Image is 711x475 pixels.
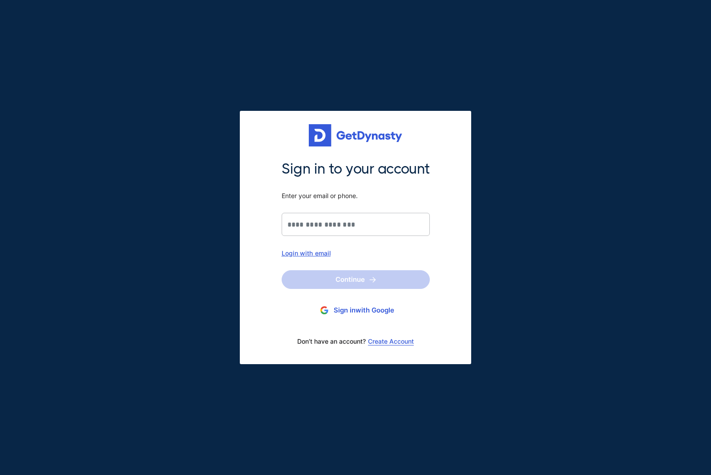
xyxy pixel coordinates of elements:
button: Sign inwith Google [282,302,430,319]
div: Don’t have an account? [282,332,430,351]
span: Enter your email or phone. [282,192,430,200]
span: Sign in to your account [282,160,430,179]
img: Get started for free with Dynasty Trust Company [309,124,402,146]
div: Login with email [282,249,430,257]
a: Create Account [368,338,414,345]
